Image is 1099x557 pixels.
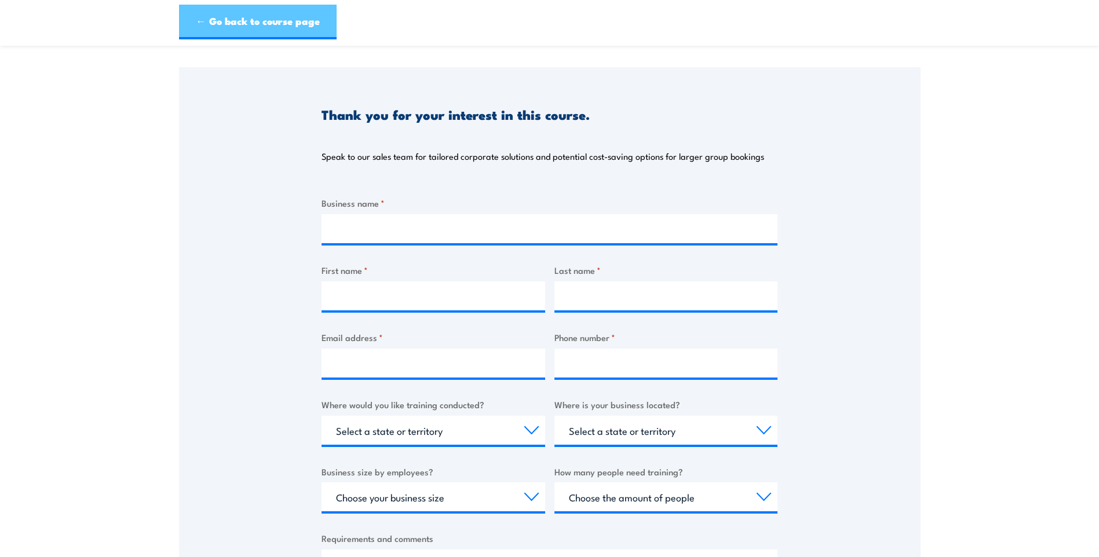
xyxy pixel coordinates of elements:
[322,108,590,121] h3: Thank you for your interest in this course.
[554,263,778,277] label: Last name
[322,465,545,478] label: Business size by employees?
[322,263,545,277] label: First name
[179,5,337,39] a: ← Go back to course page
[322,196,777,210] label: Business name
[322,398,545,411] label: Where would you like training conducted?
[322,532,777,545] label: Requirements and comments
[322,331,545,344] label: Email address
[554,331,778,344] label: Phone number
[554,398,778,411] label: Where is your business located?
[322,151,764,162] p: Speak to our sales team for tailored corporate solutions and potential cost-saving options for la...
[554,465,778,478] label: How many people need training?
